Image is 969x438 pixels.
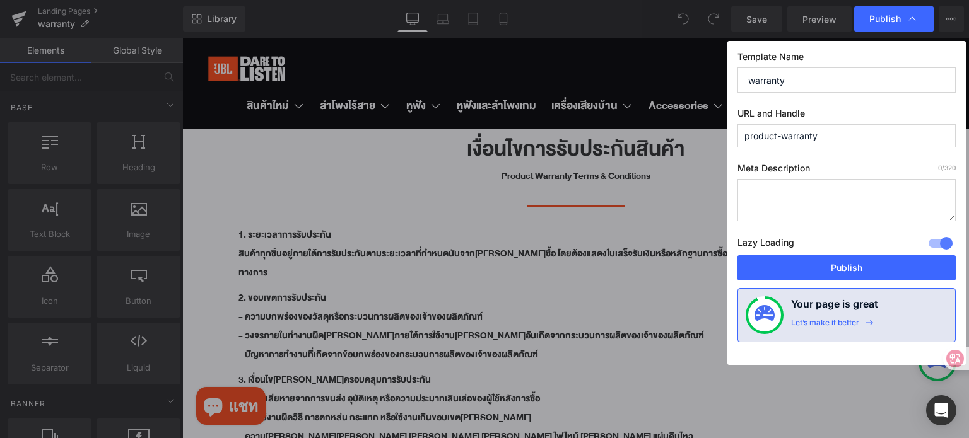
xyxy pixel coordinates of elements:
[737,255,956,280] button: Publish
[56,290,522,306] b: - วงจรภายในทำงานผิด[PERSON_NAME]ภายใต้การใช้งาน[PERSON_NAME]อันเกิดจากกระบวนการผลิตของเจ้าของผลิต...
[737,108,956,124] label: URL and Handle
[737,234,794,255] label: Lazy Loading
[14,9,115,52] img: JBL Store Thailand
[755,305,775,325] img: onboarding-status.svg
[56,208,727,243] b: สินค้าทุกชิ้นอยู่ภายใต้การรับประกันตามระยะเวลาที่กำหนดนับจาก[PERSON_NAME]ซื้อ โดยต้องแสดงใบเสร็จร...
[791,318,859,334] div: Let’s make it better
[56,391,511,406] b: - ความ[PERSON_NAME][PERSON_NAME] [PERSON_NAME] [PERSON_NAME] ไฟไหม้ [PERSON_NAME] แผ่นดินไหว
[791,296,878,318] h4: Your page is great
[869,13,901,25] span: Publish
[56,334,249,350] b: 3. เงื่อนไข[PERSON_NAME]ครอบคลุมการรับประกัน
[603,53,691,84] summary: Explore JBL
[56,353,358,369] b: - ความเสียหายจากการขนส่ง อุบัติเหตุ หรือความประมาทเลินเล่อของผู้ใช้หลังการซื้อ
[557,53,596,84] a: โปรโมชั่น
[56,189,149,205] b: 1. ระยะเวลาการรับประกัน
[361,53,459,84] summary: เครื่องเสียงบ้าน
[56,372,349,388] b: - การใช้งานผิดวิธี การตกหล่น กระแทก หรือใช้งานเกินขอบเขต[PERSON_NAME]
[938,164,956,171] span: /320
[56,93,731,129] h1: เงื่อนไขการรับประกันสินค้า
[737,163,956,179] label: Meta Description
[926,395,956,425] div: Open Intercom Messenger
[57,53,130,84] summary: สินค้าใหม่
[274,53,354,84] a: หูฟังและลำโพงเกม
[459,53,549,84] summary: Accessories
[130,53,216,84] summary: ลำโพงไร้สาย
[216,53,267,84] summary: หูฟัง
[938,164,942,171] span: 0
[737,51,956,67] label: Template Name
[56,309,356,325] b: - ปัญหาการทำงานที่เกิดจากข้อบกพร่องของกระบวนการผลิตของเจ้าของผลิตภัณฑ์
[10,349,87,390] inbox-online-store-chat: แชทร้านค้าออนไลน์ของ Shopify
[56,129,731,148] div: Product Warranty Terms & Conditions
[56,271,300,287] b: - ความบกพร่องของวัสดุหรือกระบวนการผลิตของเจ้าของผลิตภัณฑ์
[766,13,770,26] span: 0
[56,252,144,268] b: 2. ขอบเขตการรับประกัน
